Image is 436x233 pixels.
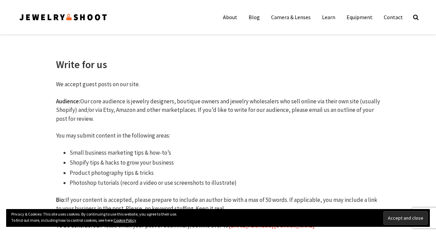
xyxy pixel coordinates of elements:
strong: Audience: [56,98,80,105]
input: Accept and close [383,211,428,225]
img: Jewelry Photographer Bay Area - San Francisco | Nationwide via Mail [18,12,108,23]
li: Small business marketing tips & how-to’s [70,148,380,157]
p: Our core audience is jewelry designers, boutique owners and jewelry wholesalers who sell online v... [56,97,380,124]
a: [EMAIL_ADDRESS][DOMAIN_NAME] [228,222,315,230]
a: Cookie Policy [114,218,136,223]
p: If your content is accepted, please prepare to include an author bio with a max of 50 words. If a... [56,196,380,213]
a: About [218,10,242,24]
li: Photoshop tutorials (record a video or use screenshots to illustrate) [70,179,380,187]
a: Camera & Lenses [266,10,316,24]
strong: Bio: [56,196,66,204]
div: Privacy & Cookies: This site uses cookies. By continuing to use this website, you agree to their ... [6,209,430,227]
a: Contact [379,10,408,24]
p: You may submit content in the following areas: [56,131,380,140]
strong: To be considered: [56,222,101,229]
h1: Write for us [56,58,380,70]
p: We accept guest posts on our site. [56,80,380,89]
li: Shopify tips & hacks to grow your business [70,158,380,167]
li: Product photography tips & tricks [70,169,380,178]
a: Blog [243,10,265,24]
a: Learn [317,10,340,24]
a: Equipment [341,10,378,24]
